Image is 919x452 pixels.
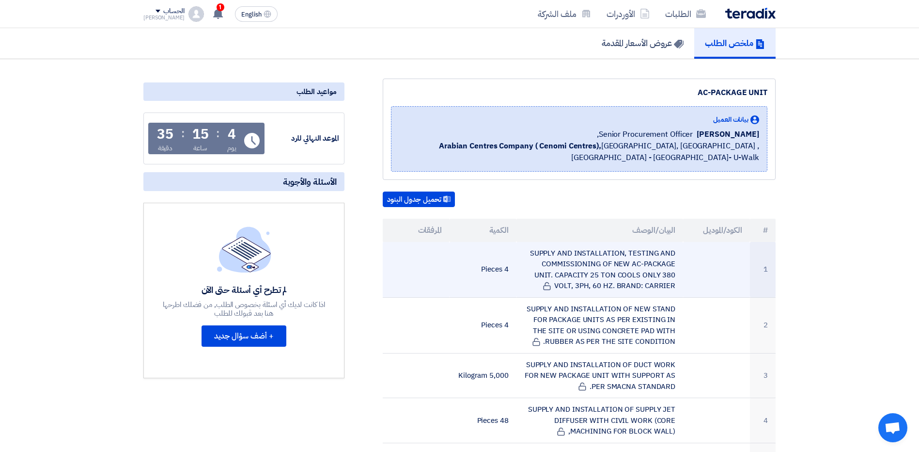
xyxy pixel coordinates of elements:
[516,219,684,242] th: البيان/الوصف
[192,128,209,141] div: 15
[193,143,207,153] div: ساعة
[227,143,236,153] div: يوم
[217,3,224,11] span: 1
[450,297,516,353] td: 4 Pieces
[383,192,455,207] button: تحميل جدول البنود
[516,297,684,353] td: SUPPLY AND INSTALLATION OF NEW STAND FOR PACKAGE UNITS AS PER EXISTING IN THE SITE OR USING CONCR...
[163,7,184,16] div: الحساب
[597,129,693,140] span: Senior Procurement Officer,
[450,242,516,298] td: 4 Pieces
[591,28,694,59] a: عروض الأسعار المقدمة
[228,128,236,141] div: 4
[713,114,748,125] span: بيانات العميل
[725,8,776,19] img: Teradix logo
[143,82,344,101] div: مواعيد الطلب
[657,2,714,25] a: الطلبات
[216,125,219,142] div: :
[266,133,339,144] div: الموعد النهائي للرد
[694,28,776,59] a: ملخص الطلب
[181,125,185,142] div: :
[391,87,767,98] div: AC-PACKAGE UNIT
[450,219,516,242] th: الكمية
[450,353,516,398] td: 5,000 Kilogram
[683,219,750,242] th: الكود/الموديل
[188,6,204,22] img: profile_test.png
[158,143,173,153] div: دقيقة
[750,297,776,353] td: 2
[399,140,759,163] span: [GEOGRAPHIC_DATA], [GEOGRAPHIC_DATA] ,[GEOGRAPHIC_DATA] - [GEOGRAPHIC_DATA]- U-Walk
[530,2,599,25] a: ملف الشركة
[162,284,327,295] div: لم تطرح أي أسئلة حتى الآن
[516,242,684,298] td: SUPPLY AND INSTALLATION, TESTING AND COMMISSIONING OF NEW AC-PACKAGE UNIT. CAPACITY 25 TON COOLS ...
[602,37,684,48] h5: عروض الأسعار المقدمة
[143,15,185,20] div: [PERSON_NAME]
[439,140,601,152] b: Arabian Centres Company ( Cenomi Centres),
[202,325,286,347] button: + أضف سؤال جديد
[157,128,173,141] div: 35
[516,353,684,398] td: SUPPLY AND INSTALLATION OF DUCT WORK FOR NEW PACKAGE UNIT WITH SUPPORT AS PER SMACNA STANDARD.
[599,2,657,25] a: الأوردرات
[750,353,776,398] td: 3
[217,226,271,272] img: empty_state_list.svg
[750,219,776,242] th: #
[283,176,337,187] span: الأسئلة والأجوبة
[750,242,776,298] td: 1
[383,219,450,242] th: المرفقات
[750,398,776,443] td: 4
[705,37,765,48] h5: ملخص الطلب
[516,398,684,443] td: SUPPLY AND INSTALLATION OF SUPPLY JET DIFFUSER WITH CIVIL WORK (CORE MACHINING FOR BLOCK WALL),
[241,11,262,18] span: English
[162,300,327,318] div: اذا كانت لديك أي اسئلة بخصوص الطلب, من فضلك اطرحها هنا بعد قبولك للطلب
[450,398,516,443] td: 48 Pieces
[697,129,759,140] span: [PERSON_NAME]
[878,413,907,442] a: Open chat
[235,6,278,22] button: English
